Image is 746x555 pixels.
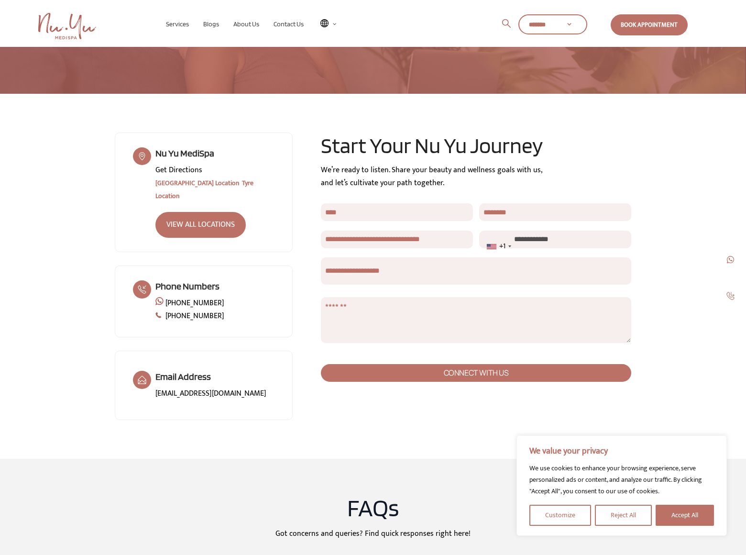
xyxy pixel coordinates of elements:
[155,280,219,292] span: Phone Numbers
[529,463,714,497] div: We use cookies to enhance your browsing experience, serve personalized ads or content, and analyz...
[115,527,631,540] p: Got concerns and queries? Find quick responses right here!
[166,20,189,28] span: Services
[38,13,99,39] a: Nu Yu MediSpa
[595,505,652,526] button: Reject All
[155,164,202,177] span: Get Directions
[155,147,214,159] span: Nu Yu MediSpa
[321,133,631,163] h2: Start Your Nu Yu Journey
[155,178,253,201] a: Tyre Location
[483,234,514,259] div: Telephone country code
[155,371,211,382] span: Email Address
[266,21,311,27] a: Contact Us
[155,212,246,238] a: VIEW ALL LOCATIONS
[321,164,631,189] div: We’re ready to listen. Share your beauty and wellness goals with us, and let’s cultivate your pat...
[499,240,505,253] div: +1
[529,445,714,457] p: We value your privacy
[274,20,304,28] span: Contact Us
[611,14,688,35] a: Book Appointment
[165,297,224,310] a: [PHONE_NUMBER]
[38,13,96,39] img: Nu Yu Medispa Home
[726,292,735,300] img: call-1.jpg
[233,20,259,28] span: About Us
[155,387,266,400] a: [EMAIL_ADDRESS][DOMAIN_NAME]
[115,493,631,527] h2: FAQs
[656,505,714,526] button: Accept All
[529,505,591,526] button: Customize
[321,364,631,382] button: CONNECT WITH US
[155,178,239,189] a: [GEOGRAPHIC_DATA] Location
[196,21,226,27] a: Blogs
[203,20,219,28] span: Blogs
[165,310,224,322] a: [PHONE_NUMBER]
